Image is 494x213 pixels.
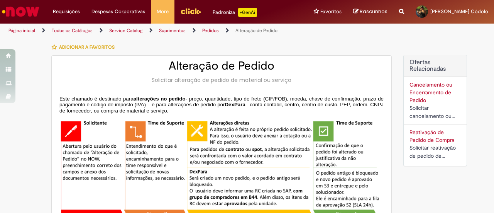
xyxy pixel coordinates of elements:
img: ServiceNow [1,4,41,19]
span: Despesas Corporativas [91,8,145,15]
a: Cancelamento ou Encerramento de Pedido [409,81,452,104]
span: [PERSON_NAME] Códolo [430,8,488,15]
div: Ofertas Relacionadas [403,55,467,166]
span: Adicionar a Favoritos [59,44,115,50]
span: Este chamado é destinado para [59,96,134,102]
a: Página inicial [8,27,35,34]
span: Favoritos [320,8,342,15]
a: Alteração de Pedido [235,27,277,34]
a: Pedidos [202,27,219,34]
div: Solicitar cancelamento ou encerramento de Pedido. [409,104,461,120]
a: Rascunhos [353,8,387,15]
span: – conta contábil, centro, centro de custo, PEP, ordem, CNPJ de fornecedor, ou compra de material ... [59,102,384,114]
a: Todos os Catálogos [52,27,93,34]
h2: Ofertas Relacionadas [409,59,461,73]
div: Padroniza [213,8,257,17]
a: Service Catalog [109,27,142,34]
span: alterações no pedido [134,96,186,102]
img: click_logo_yellow_360x200.png [180,5,201,17]
span: More [157,8,169,15]
a: Reativação de Pedido de Compra [409,129,454,143]
span: Requisições [53,8,80,15]
a: Suprimentos [159,27,186,34]
span: Rascunhos [360,8,387,15]
div: Solicitar reativação de pedido de compra cancelado ou bloqueado. [409,144,461,160]
div: Solicitar alteração de pedido de material ou serviço [59,76,384,84]
button: Adicionar a Favoritos [51,39,119,55]
span: - preço, quantidade, tipo de frete (CIF/FOB), moeda, chave de confirmação, prazo de pagamento e c... [59,96,384,108]
span: DexPara [225,102,245,107]
p: +GenAi [238,8,257,17]
ul: Trilhas de página [6,24,323,38]
h2: Alteração de Pedido [59,60,384,72]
